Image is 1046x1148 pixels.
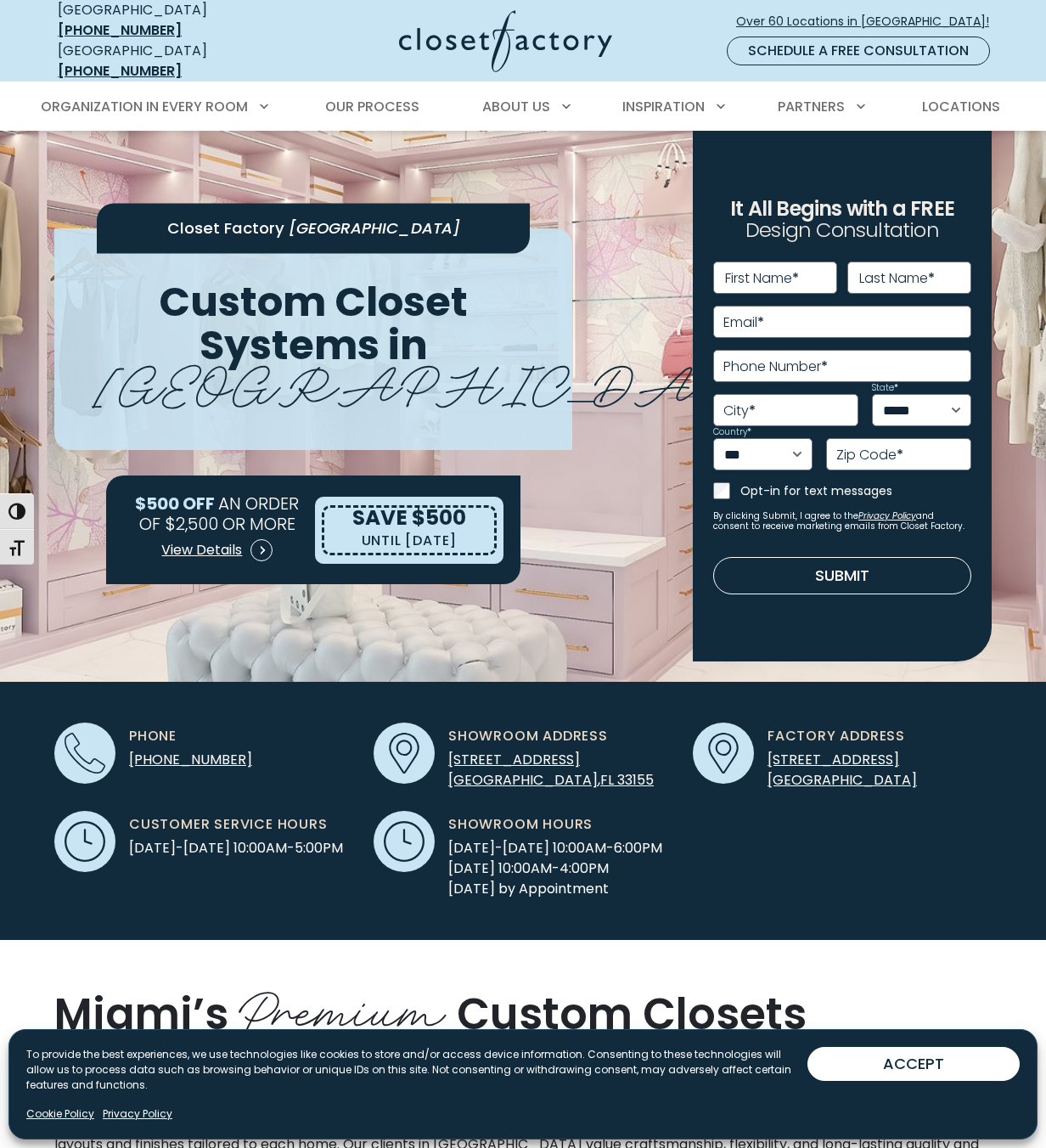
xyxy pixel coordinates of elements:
[93,341,819,419] span: [GEOGRAPHIC_DATA]
[740,482,971,499] label: Opt-in for text messages
[617,770,654,790] span: 33155
[836,448,903,462] label: Zip Code
[723,316,764,329] label: Email
[723,360,828,374] label: Phone Number
[160,533,273,567] a: View Details
[807,1047,1020,1081] button: ACCEPT
[167,217,284,239] span: Closet Factory
[778,97,845,116] span: Partners
[448,750,580,769] span: [STREET_ADDRESS]
[58,61,182,81] a: [PHONE_NUMBER]
[727,37,990,65] a: Schedule a Free Consultation
[448,814,593,835] span: Showroom Hours
[858,509,916,522] a: Privacy Policy
[159,273,468,374] span: Custom Closet Systems in
[239,966,447,1047] span: Premium
[768,726,905,746] span: Factory Address
[54,984,228,1044] span: Miami’s
[161,540,242,560] span: View Details
[58,41,266,82] div: [GEOGRAPHIC_DATA]
[457,984,807,1044] span: Custom Closets
[713,428,751,436] label: Country
[448,750,654,790] a: [STREET_ADDRESS] [GEOGRAPHIC_DATA],FL 33155
[26,1047,807,1093] p: To provide the best experiences, we use technologies like cookies to store and/or access device i...
[325,97,419,116] span: Our Process
[129,726,177,746] span: Phone
[736,13,1003,31] span: Over 60 Locations in [GEOGRAPHIC_DATA]!
[735,7,1004,37] a: Over 60 Locations in [GEOGRAPHIC_DATA]!
[129,838,343,858] span: [DATE]-[DATE] 10:00AM-5:00PM
[622,97,705,116] span: Inspiration
[713,557,971,594] button: Submit
[768,750,917,790] a: [STREET_ADDRESS][GEOGRAPHIC_DATA]
[448,879,662,899] span: [DATE] by Appointment
[41,97,248,116] span: Organization in Every Room
[713,511,971,532] small: By clicking Submit, I agree to the and consent to receive marketing emails from Closet Factory.
[103,1106,172,1122] a: Privacy Policy
[725,272,799,285] label: First Name
[482,97,550,116] span: About Us
[139,492,300,536] span: AN ORDER OF $2,500 OR MORE
[129,814,328,835] span: Customer Service Hours
[448,838,662,858] span: [DATE]-[DATE] 10:00AM-6:00PM
[448,726,608,746] span: Showroom Address
[58,20,182,40] a: [PHONE_NUMBER]
[600,770,614,790] span: FL
[135,492,215,515] span: $500 OFF
[730,194,954,222] span: It All Begins with a FREE
[745,217,939,245] span: Design Consultation
[26,1106,94,1122] a: Cookie Policy
[723,404,756,418] label: City
[29,83,1017,131] nav: Primary Menu
[448,770,598,790] span: [GEOGRAPHIC_DATA]
[352,503,466,532] span: SAVE $500
[362,529,458,553] p: UNTIL [DATE]
[129,750,252,769] a: [PHONE_NUMBER]
[872,384,898,392] label: State
[859,272,935,285] label: Last Name
[289,217,460,239] span: [GEOGRAPHIC_DATA]
[448,858,662,879] span: [DATE] 10:00AM-4:00PM
[399,10,612,72] img: Closet Factory Logo
[922,97,1000,116] span: Locations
